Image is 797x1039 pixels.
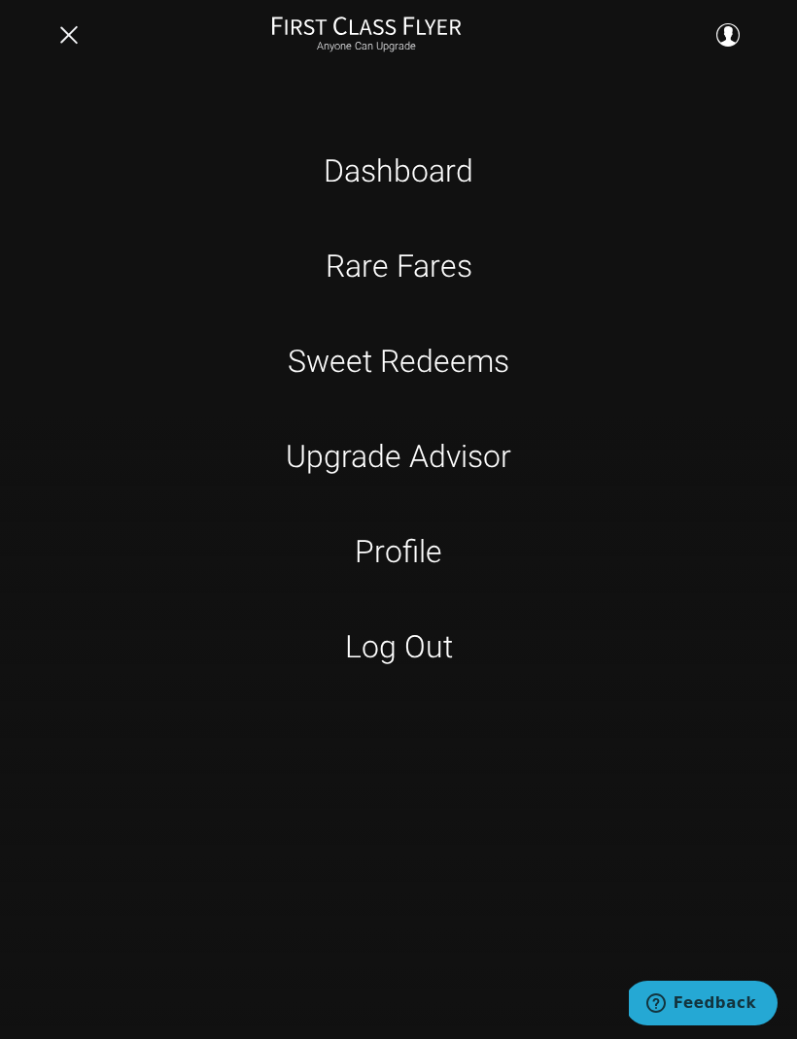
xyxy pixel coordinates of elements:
iframe: Opens a widget where you can find more information [629,981,778,1029]
a: Rare Fares [147,242,650,290]
img: First Class Flyer [271,16,462,36]
a: Profile [147,527,650,576]
a: Dashboard [147,147,650,195]
small: Anyone Can Upgrade [271,40,462,53]
a: Sweet Redeems [147,337,650,385]
a: First Class FlyerAnyone Can Upgrade [271,16,462,54]
a: Upgrade Advisor [147,432,650,481]
a: Log Out [147,622,650,671]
